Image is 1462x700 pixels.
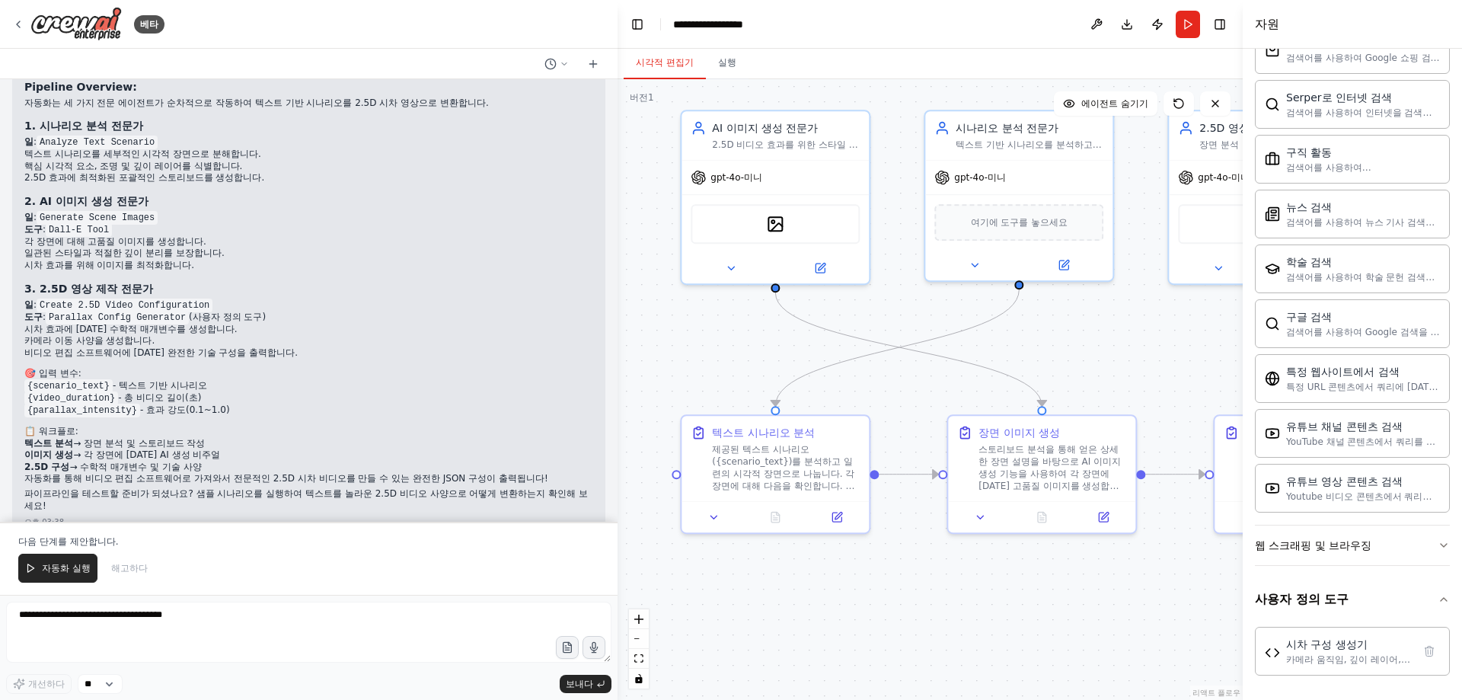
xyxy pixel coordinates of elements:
font: 검색어를 사용하여 Google 쇼핑 검색을 수행하는 도구입니다. [1286,53,1440,75]
img: SerplyJobSearchTool [1265,152,1280,167]
font: 보내다 [566,679,593,689]
button: 개선하다 [6,674,72,694]
font: 해고하다 [111,563,148,574]
font: 유튜브 영상 콘텐츠 검색 [1286,475,1403,487]
a: React Flow 속성 [1192,689,1240,697]
button: 사이드 패널에서 열기 [811,508,863,526]
font: AI 이미지 생성 전문가 [712,122,818,134]
font: : [43,312,46,322]
div: 텍스트 시나리오 분석제공된 텍스트 시나리오({scenario_text})를 분석하고 일련의 시각적 장면으로 나눕니다. 각 장면에 대해 다음을 확인합니다. 1) 주요 시각적 요... [680,414,870,534]
font: → 수학적 매개변수 및 기술 사양 [69,462,201,472]
font: 2.5D 구성 [24,462,69,472]
font: - 효과 강도(0.1~1.0) [140,404,230,415]
code: Generate Scene Images [37,211,158,225]
font: : [43,224,46,235]
button: 출력이 없습니다 [743,508,808,526]
font: 이미지 생성 [24,449,73,460]
g: Edge from 5b2da199-2377-4293-956b-b2e6d3b5ef94 to f2a1b944-8b54-45aa-ba40-609c7351e639 [1145,467,1205,482]
font: gpt-4o-미니 [710,172,762,183]
font: Youtube 비디오 콘텐츠에서 쿼리를 의미적으로 검색하는 데 사용할 수 있는 도구입니다. [1286,491,1438,526]
button: 삭제 도구 [1419,641,1440,662]
img: SerplyWebSearchTool [1265,316,1280,331]
g: Edge from 983845fe-bfe6-4231-82eb-76984c459c5d to 5b2da199-2377-4293-956b-b2e6d3b5ef94 [768,292,1049,406]
font: 각 장면에 대해 고품질 이미지를 생성합니다. [24,236,206,247]
font: 검색어를 사용하여 Google 검색을 수행하는 도구입니다. [1286,327,1440,350]
font: 도구 [24,312,43,322]
font: 스토리보드 분석을 통해 얻은 상세한 장면 설명을 바탕으로 AI 이미지 생성 기능을 사용하여 각 장면에 [DATE] 고품질 이미지를 생성합니다. 각 장면마다 전경, 중경, 배경... [978,444,1124,601]
button: 출력이 없습니다 [1010,508,1074,526]
font: 제공된 텍스트 시나리오({scenario_text})를 분석하고 일련의 시각적 장면으로 나눕니다. 각 장면에 대해 다음을 확인합니다. 1) 주요 시각적 요소 및 객체, 2) ... [712,444,854,577]
button: 사이드 패널에서 열기 [1020,256,1106,274]
nav: 빵가루 [673,17,824,32]
font: 텍스트 시나리오를 세부적인 시각적 장면으로 분해합니다. [24,149,261,159]
code: {scenario_text} [24,379,113,393]
img: 웹사이트 검색 도구 [1265,371,1280,386]
button: 오른쪽 사이드바 숨기기 [1209,14,1231,35]
font: → 각 장면에 [DATE] AI 생성 비주얼 [73,449,220,460]
font: YouTube 채널 콘텐츠에서 쿼리를 의미적으로 검색하는 데 사용할 수 있는 도구입니다. [1286,436,1438,471]
font: - 총 비디오 길이(초) [118,392,201,403]
font: 시차 효과에 [DATE] 수학적 매개변수를 생성합니다. [24,324,237,334]
button: 에이전트 숨기기 [1054,91,1157,116]
font: 2.5D 비디오 효과를 위한 스타일 일관성과 최적의 구성을 보장하며, 상세한 시각적 묘사를 기반으로 각 장면의 고품질 이미지를 생성합니다. 전경, [DEMOGRAPHIC_DA... [712,139,857,223]
font: 시나리오 분석 전문가 [956,122,1058,134]
font: 일 [24,299,34,310]
code: Parallax Config Generator [46,311,189,324]
div: 시나리오 분석 전문가텍스트 기반 시나리오를 분석하고 2.5D 영상 제작에 최적화된 세부적인 시각적 장면으로 분해합니다. 핵심 시각 요소, 조명 조건, 그리고 깊이 레이어를 추... [924,110,1114,282]
code: {parallax_intensity} [24,404,140,417]
font: 시각적 편집기 [636,57,694,68]
font: 검색어를 사용하여 학술 문헌 검색을 수행하는 도구입니다. [1286,272,1435,295]
g: Edge from ba453954-13d6-427e-90a1-b37f2540972c to 5b2da199-2377-4293-956b-b2e6d3b5ef94 [879,467,938,482]
font: 1 [648,92,654,103]
font: 카메라 이동 사양을 생성합니다. [24,335,155,346]
img: SerplyNewsSearchTool [1265,206,1280,222]
font: : [34,212,37,222]
font: 검색어를 사용하여 인터넷을 검색하는 데 사용할 수 있는 도구입니다. '검색'(기본값), '뉴스' 등 다양한 검색 유형을 지원합니다. [1286,107,1437,155]
font: 다음 단계를 제안합니다. [18,536,118,547]
button: 클릭하여 자동화 아이디어를 말해보세요 [583,636,605,659]
font: 일관된 스타일과 적절한 깊이 분리를 보장합니다. [24,248,225,258]
font: 📋 워크플로: [24,426,78,436]
button: 축소하다 [629,629,649,649]
font: gpt-4o-미니 [954,172,1006,183]
font: 텍스트 분석 [24,438,73,449]
font: 🎯 입력 변수: [24,368,81,379]
div: 장면 이미지 생성스토리보드 분석을 통해 얻은 상세한 장면 설명을 바탕으로 AI 이미지 생성 기능을 사용하여 각 장면에 [DATE] 고품질 이미지를 생성합니다. 각 장면마다 전... [946,414,1137,534]
div: 2.5D 영상 제작 전문가장면 분석 및 생성된 이미지를 기반으로 포괄적인 2.5D 패럴랙스 비디오 구성 및 기술 사양을 생성합니다. 전문가 수준의 패럴랙스 효과를 위한 최적의... [1167,110,1358,285]
font: 1. 시나리오 분석 전문가 [24,120,143,132]
font: : [34,136,37,147]
font: 구직 활동 [1286,146,1332,158]
font: 베타 [140,19,158,30]
button: 상호 작용 전환 [629,669,649,689]
font: 2. AI 이미지 생성 전문가 [24,195,148,207]
font: 검색어를 사용하여 뉴스 기사 검색을 수행하는 도구입니다. [1286,217,1435,240]
font: 파이프라인을 테스트할 준비가 되셨나요? 샘플 시나리오를 실행하여 텍스트를 놀라운 2.5D 비디오 사양으로 어떻게 변환하는지 확인해 보세요! [24,488,588,511]
font: - 텍스트 기반 시나리오 [113,380,207,391]
font: 실행 [718,57,736,68]
font: 시차 구성 생성기 [1286,638,1368,650]
img: 심벌 마크 [30,7,122,41]
button: 웹 스크래핑 및 브라우징 [1255,526,1450,565]
font: 사용자 정의 도구 [1255,592,1349,606]
font: 비디오 편집 소프트웨어에 [DATE] 완전한 기술 구성을 출력합니다. [24,347,298,358]
font: 자동화 실행 [42,563,91,574]
button: 확대하다 [629,609,649,629]
font: 버전 [630,92,648,103]
font: 자원 [1255,17,1279,31]
font: 일 [24,212,34,222]
font: 검색어를 사용하여 [GEOGRAPHIC_DATA]에서 일자리를 검색하는 도구입니다. [1286,162,1440,197]
code: Dall-E Tool [46,223,112,237]
font: 유튜브 채널 콘텐츠 검색 [1286,420,1403,433]
font: 2.5D 효과에 최적화된 포괄적인 스토리보드를 생성합니다. [24,172,264,183]
font: 특정 URL 콘텐츠에서 쿼리에 [DATE] 의미 검색을 수행하는 데 사용할 수 있는 도구입니다. [1286,382,1438,417]
img: 유튜브 채널 검색 도구 [1265,426,1280,441]
img: SerplyScholarSearchTool [1265,261,1280,276]
font: 장면 이미지 생성 [978,427,1060,439]
font: 자동화는 세 가지 전문 에이전트가 순차적으로 작동하여 텍스트 기반 시나리오를 2.5D 시차 영상으로 변환합니다. [24,97,489,108]
button: 보내다 [560,675,611,693]
font: 구글 검색 [1286,311,1332,323]
button: 사이드 패널에서 열기 [777,259,863,277]
font: 3. 2.5D 영상 제작 전문가 [24,283,153,295]
strong: Pipeline Overview: [24,81,137,93]
font: 도구 [24,224,43,235]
